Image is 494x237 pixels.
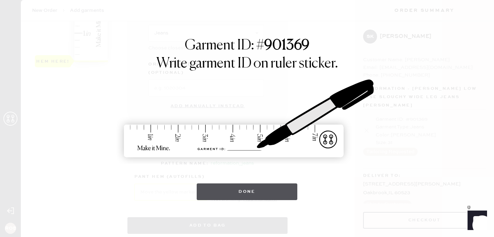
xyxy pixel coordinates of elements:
button: Done [197,183,297,200]
h1: Garment ID: # [185,37,309,55]
strong: 901369 [264,39,309,53]
h1: Write garment ID on ruler sticker. [156,55,338,72]
img: ruler-sticker-sharpie.svg [117,62,378,176]
iframe: Front Chat [461,206,491,236]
